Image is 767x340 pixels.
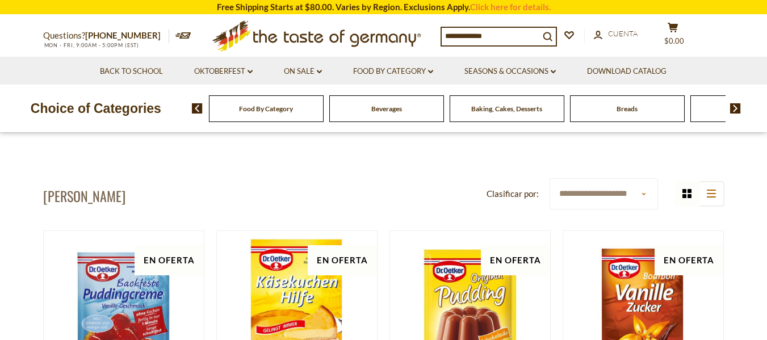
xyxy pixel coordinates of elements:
[239,104,293,113] a: Food By Category
[730,103,741,114] img: next arrow
[85,30,161,40] a: [PHONE_NUMBER]
[487,187,539,201] label: Clasificar por:
[43,28,169,43] p: Questions?
[471,104,542,113] a: Baking, Cakes, Desserts
[594,28,638,40] a: Cuenta
[194,65,253,78] a: Oktoberfest
[464,65,556,78] a: Seasons & Occasions
[192,103,203,114] img: previous arrow
[284,65,322,78] a: On Sale
[43,42,140,48] span: MON - FRI, 9:00AM - 5:00PM (EST)
[353,65,433,78] a: Food By Category
[608,29,638,38] span: Cuenta
[100,65,163,78] a: Back to School
[371,104,402,113] a: Beverages
[664,36,684,45] span: $0.00
[470,2,551,12] a: Click here for details.
[617,104,638,113] a: Breads
[587,65,667,78] a: Download Catalog
[656,22,690,51] button: $0.00
[43,187,125,204] h1: [PERSON_NAME]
